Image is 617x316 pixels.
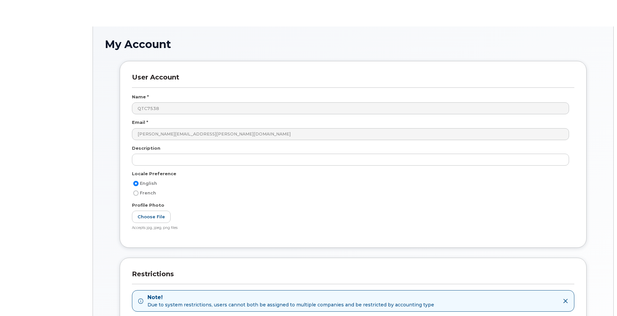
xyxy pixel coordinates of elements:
[147,301,434,308] span: Due to system restrictions, users cannot both be assigned to multiple companies and be restricted...
[105,38,601,50] h1: My Account
[132,202,164,208] label: Profile Photo
[140,181,157,186] span: English
[132,119,148,126] label: Email *
[132,94,149,100] label: Name *
[132,171,176,177] label: Locale Preference
[133,181,139,186] input: English
[132,226,569,231] div: Accepts jpg, jpeg, png files
[147,294,434,301] strong: Note!
[133,190,139,196] input: French
[132,145,160,151] label: Description
[132,73,574,87] h3: User Account
[132,270,574,284] h3: Restrictions
[140,190,156,195] span: French
[132,211,171,223] label: Choose File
